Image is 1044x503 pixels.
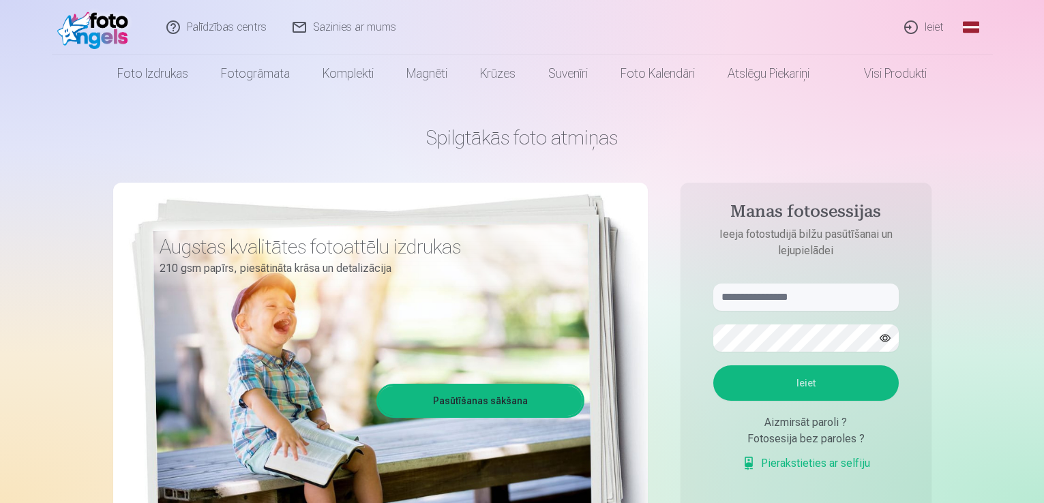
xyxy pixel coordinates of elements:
div: Aizmirsāt paroli ? [713,414,899,431]
a: Foto kalendāri [604,55,711,93]
a: Visi produkti [826,55,943,93]
div: Fotosesija bez paroles ? [713,431,899,447]
a: Krūzes [464,55,532,93]
a: Pierakstieties ar selfiju [742,455,870,472]
a: Atslēgu piekariņi [711,55,826,93]
a: Pasūtīšanas sākšana [378,386,582,416]
p: Ieeja fotostudijā bilžu pasūtīšanai un lejupielādei [700,226,912,259]
h3: Augstas kvalitātes fotoattēlu izdrukas [160,234,574,259]
h1: Spilgtākās foto atmiņas [113,125,931,150]
a: Fotogrāmata [205,55,306,93]
img: /fa1 [57,5,136,49]
a: Suvenīri [532,55,604,93]
h4: Manas fotosessijas [700,202,912,226]
a: Komplekti [306,55,390,93]
button: Ieiet [713,365,899,401]
a: Foto izdrukas [101,55,205,93]
p: 210 gsm papīrs, piesātināta krāsa un detalizācija [160,259,574,278]
a: Magnēti [390,55,464,93]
